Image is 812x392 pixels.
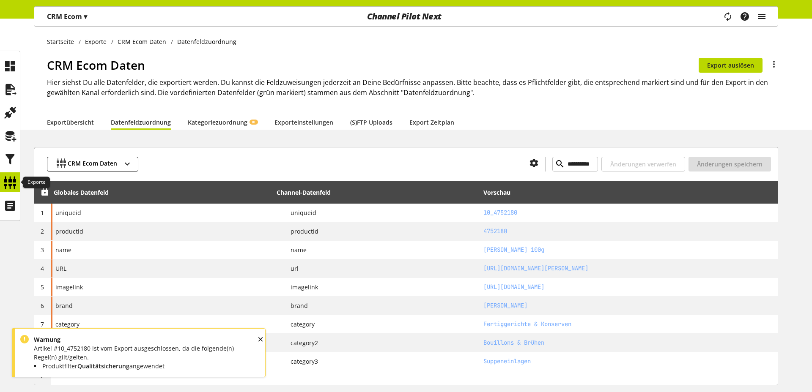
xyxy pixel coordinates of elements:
[409,118,454,127] a: Export Zeitplan
[55,246,71,254] span: name
[284,227,318,236] span: productid
[689,157,771,171] button: Änderungen speichern
[47,77,778,98] h2: Hier siehst Du alle Datenfelder, die exportiert werden. Du kannst die Feldzuweisungen jederzeit a...
[284,338,318,347] span: category2
[284,357,318,366] span: category3
[284,264,299,273] span: url
[483,208,775,217] h2: 10_4752180
[47,157,138,171] button: CRM Ecom Daten
[284,245,307,254] span: name
[23,177,50,188] div: Exporte
[77,362,129,370] a: Qualitätsicherung
[41,209,44,217] span: 1
[699,58,763,73] button: Export auslösen
[284,320,315,329] span: category
[30,335,239,370] div: Artikel #10_4752180 ist vom Export ausgeschlossen, da die folgende(n) Regel(n) gilt/gelten.
[188,118,258,127] a: KategoriezuordnungKI
[47,56,699,74] h1: CRM Ecom Daten
[37,187,49,198] div: Entsperren, um Zeilen neu anzuordnen
[47,11,87,22] p: CRM Ecom
[697,160,763,169] span: Änderungen speichern
[47,37,74,46] span: Startseite
[483,338,775,347] h2: Bouillons & Brühen
[274,118,333,127] a: Exporteinstellungen
[483,188,510,197] div: Vorschau
[34,362,239,370] li: Produktfilter angewendet
[483,283,775,291] h2: https://img.rewe-static.de/4752180/21633980_digital-image.png
[34,6,778,27] nav: main navigation
[601,157,685,171] button: Änderungen verwerfen
[284,283,318,291] span: imagelink
[55,264,66,272] span: URL
[252,120,255,125] span: KI
[55,320,80,328] span: category
[350,118,392,127] a: (S)FTP Uploads
[55,209,81,217] span: uniqueid
[284,208,316,217] span: uniqueid
[85,37,107,46] span: Exporte
[483,301,775,310] h2: Günther
[41,283,44,291] span: 5
[111,118,171,127] a: Datenfeldzuordnung
[47,37,79,46] a: Startseite
[34,335,60,343] b: Warnung
[707,61,754,70] span: Export auslösen
[483,245,775,254] h2: Günther Markklößchen 100g
[81,37,111,46] a: Exporte
[41,302,44,310] span: 6
[84,12,87,21] span: ▾
[41,246,44,254] span: 3
[483,264,775,273] h2: https://www.rewe.de/shop/p/guenther-markkloesschen-100g/4752180
[41,320,44,328] span: 7
[41,227,44,235] span: 2
[68,159,117,169] span: CRM Ecom Daten
[54,188,109,197] div: Globales Datenfeld
[483,320,775,329] h2: Fertiggerichte & Konserven
[55,302,73,310] span: brand
[483,227,775,236] h2: 4752180
[40,187,49,196] span: Entsperren, um Zeilen neu anzuordnen
[483,357,775,366] h2: Suppeneinlagen
[284,301,308,310] span: brand
[55,283,83,291] span: imagelink
[277,188,331,197] div: Channel-Datenfeld
[41,264,44,272] span: 4
[55,227,83,235] span: productid
[610,160,676,169] span: Änderungen verwerfen
[47,118,94,127] a: Exportübersicht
